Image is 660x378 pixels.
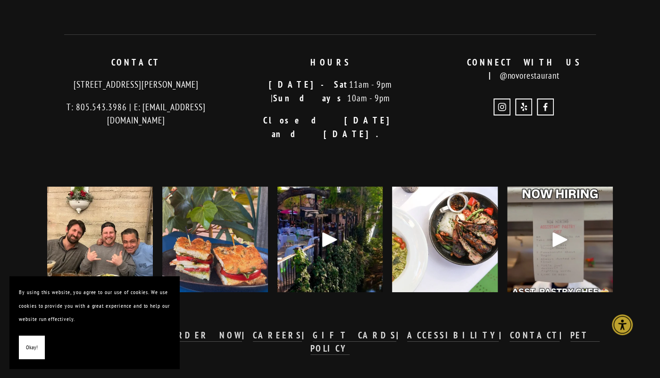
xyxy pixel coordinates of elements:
strong: | [499,329,510,341]
strong: ORDER NOW [169,329,242,341]
a: Novo Restaurant and Lounge [537,99,554,115]
a: Instagram [493,99,510,115]
p: @novorestaurant [435,56,613,82]
div: Accessibility Menu [612,314,633,335]
p: By using this website, you agree to our use of cookies. We use cookies to provide you with a grea... [19,286,170,326]
strong: CONTACT [111,57,161,68]
a: CONTACT [510,329,560,342]
strong: CONNECT WITH US | [467,57,591,82]
div: Play [549,228,571,251]
img: The countdown to holiday parties has begun! 🎉 Whether you&rsquo;re planning something cozy at Nov... [379,187,511,292]
button: Okay! [19,336,45,360]
strong: HOURS [310,57,350,68]
strong: | [302,329,313,341]
a: GIFT CARDS [313,329,397,342]
a: ORDER NOW [169,329,242,342]
a: ACCESSIBILITY [407,329,499,342]
strong: Closed [DATE] and [DATE]. [263,115,407,140]
strong: Sundays [273,92,347,104]
p: T: 805.543.3986 | E: [EMAIL_ADDRESS][DOMAIN_NAME] [47,100,225,127]
a: Yelp [515,99,532,115]
strong: CONTACT [510,329,560,341]
section: Cookie banner [9,276,179,369]
span: Okay! [26,341,38,354]
strong: | [560,329,570,341]
img: So long, farewell, auf wiedersehen, goodbye - to our amazing Bar Manager &amp; Master Mixologist,... [25,187,175,292]
strong: CAREERS [253,329,302,341]
strong: [DATE]-Sat [268,79,349,90]
p: [STREET_ADDRESS][PERSON_NAME] [47,78,225,91]
div: Play [318,228,341,251]
strong: GIFT CARDS [313,329,397,341]
strong: | [396,329,407,341]
a: CAREERS [253,329,302,342]
img: One ingredient, two ways: fresh market tomatoes 🍅 Savor them in our Caprese, paired with mozzarel... [162,173,268,305]
strong: ACCESSIBILITY [407,329,499,341]
p: 11am - 9pm | 10am - 9pm [241,78,419,105]
strong: | [242,329,253,341]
